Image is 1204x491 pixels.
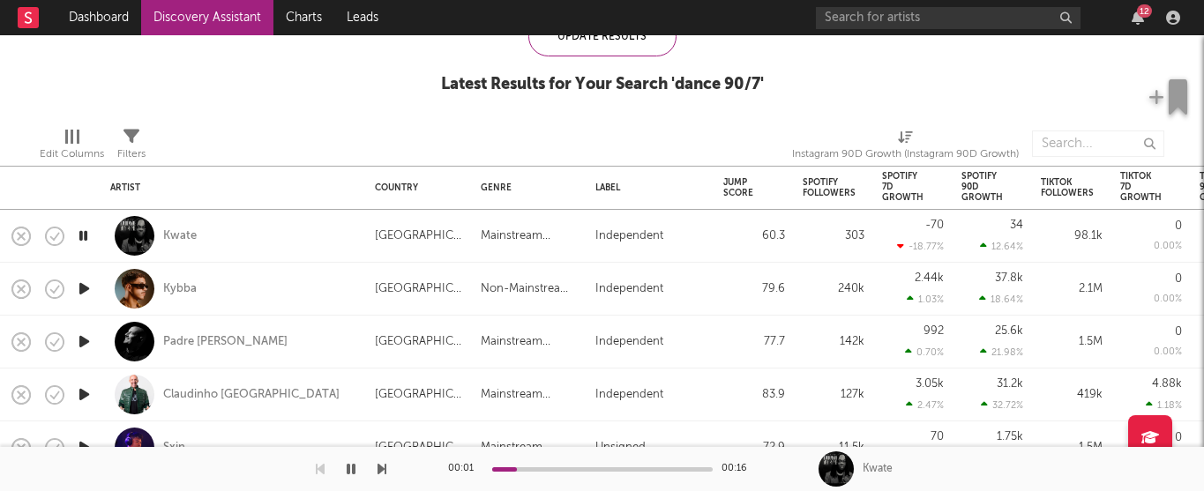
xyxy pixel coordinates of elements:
div: Filters [117,122,146,173]
div: 0 [1175,273,1182,285]
div: Unsigned [595,437,646,458]
div: Latest Results for Your Search ' dance 90/7 ' [441,74,764,95]
div: 37.8k [995,272,1023,284]
div: Country [375,182,454,193]
div: 240k [803,279,864,300]
div: 77.7 [723,331,785,353]
div: 21.98 % [980,346,1023,358]
div: 12 [1137,4,1152,18]
div: Independent [595,384,663,405]
div: 992 [924,325,944,337]
div: -18.77 % [897,241,944,252]
div: 303 [803,226,864,247]
div: 0.00 % [1154,242,1182,251]
div: [GEOGRAPHIC_DATA] [375,279,463,300]
div: 2.1M [1041,279,1103,300]
div: 1.75k [997,431,1023,443]
div: 127k [803,384,864,405]
div: 79.6 [723,279,785,300]
div: -70 [925,219,944,231]
div: Independent [595,331,663,353]
div: Genre [481,182,569,193]
div: 2.44k [915,272,944,284]
div: 3.05k [916,378,944,390]
input: Search... [1032,130,1164,157]
div: Edit Columns [40,122,104,173]
div: 60.3 [723,226,785,247]
a: Kybba [163,281,197,297]
div: 83.9 [723,384,785,405]
div: 419k [1041,384,1103,405]
div: 0 [1175,432,1182,443]
input: Search for artists [816,7,1081,29]
div: 31.2k [997,378,1023,390]
div: Mainstream Electronic [481,384,578,405]
div: 0 [1175,326,1182,338]
div: 32.72 % [981,399,1023,411]
div: Instagram 90D Growth (Instagram 90D Growth) [792,144,1019,165]
div: Update Results [528,17,677,56]
div: 34 [1010,219,1023,231]
div: 72.9 [723,437,785,458]
div: 0.00 % [1154,294,1182,304]
div: 00:01 [448,458,483,480]
div: Artist [110,182,348,193]
div: 00:16 [722,458,757,480]
div: 11.5k [803,437,864,458]
div: Spotify 90D Growth [961,171,1003,203]
div: Kwate [863,461,893,477]
div: 1.03 % [907,294,944,305]
div: [GEOGRAPHIC_DATA] [375,226,463,247]
div: 1.5M [1041,437,1103,458]
div: 98.1k [1041,226,1103,247]
div: Mainstream Electronic [481,226,578,247]
div: Independent [595,226,663,247]
div: 1.18 % [1146,399,1182,411]
div: Mainstream Electronic [481,331,578,353]
a: Sxin [163,440,185,456]
div: Tiktok Followers [1041,177,1094,198]
div: Jump Score [723,177,759,198]
div: [GEOGRAPHIC_DATA] [375,384,463,405]
div: 0.70 % [905,346,944,358]
a: Claudinho [GEOGRAPHIC_DATA] [163,387,340,403]
div: 1.5M [1041,331,1103,353]
div: Mainstream Electronic [481,437,578,458]
div: Independent [595,279,663,300]
div: 4.88k [1152,378,1182,390]
button: 12 [1132,11,1144,25]
a: Kwate [163,228,197,244]
div: [GEOGRAPHIC_DATA] [375,331,463,353]
div: 142k [803,331,864,353]
div: [GEOGRAPHIC_DATA] [375,437,463,458]
div: Spotify Followers [803,177,856,198]
div: 18.64 % [979,294,1023,305]
div: Instagram 90D Growth (Instagram 90D Growth) [792,122,1019,173]
div: 2.47 % [906,399,944,411]
div: Edit Columns [40,144,104,165]
div: 0.00 % [1154,347,1182,357]
div: Label [595,182,697,193]
div: Non-Mainstream Electronic [481,279,578,300]
div: 25.6k [995,325,1023,337]
div: 70 [931,431,944,443]
div: 0 [1175,220,1182,232]
div: Spotify 7D Growth [882,171,924,203]
div: Filters [117,144,146,165]
div: 12.64 % [980,241,1023,252]
div: Tiktok 7D Growth [1120,171,1162,203]
a: Padre [PERSON_NAME] [163,334,288,350]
